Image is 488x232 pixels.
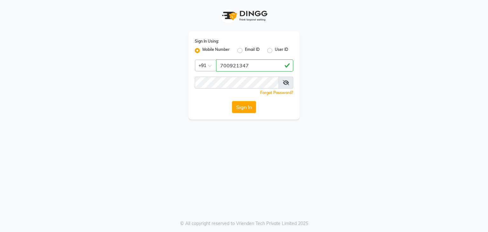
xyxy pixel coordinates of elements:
[202,47,230,54] label: Mobile Number
[260,90,293,95] a: Forgot Password?
[245,47,260,54] label: Email ID
[219,6,269,25] img: logo1.svg
[195,77,279,89] input: Username
[232,101,256,113] button: Sign In
[195,38,219,44] label: Sign In Using:
[216,59,293,72] input: Username
[275,47,288,54] label: User ID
